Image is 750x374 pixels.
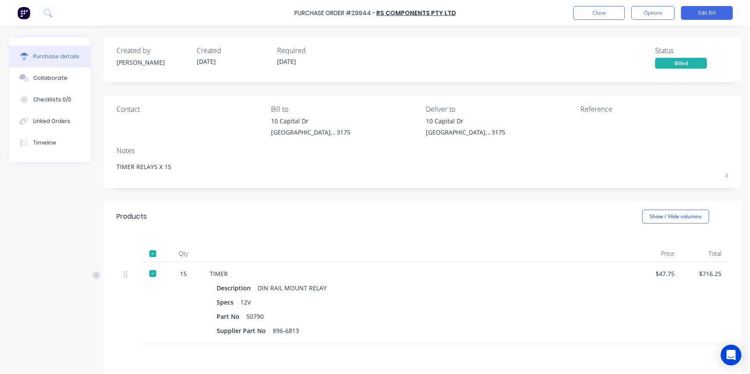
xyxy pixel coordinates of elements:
[642,210,709,223] button: Show / Hide columns
[17,6,30,19] img: Factory
[197,45,270,56] div: Created
[271,104,419,114] div: Bill to
[580,104,728,114] div: Reference
[631,6,674,20] button: Options
[376,9,456,17] a: RS COMPONENTS PTY LTD
[681,245,728,262] div: Total
[246,310,264,323] div: 50790
[240,296,251,308] div: 12V
[9,67,90,89] button: Collaborate
[217,282,258,294] div: Description
[217,296,240,308] div: Specs
[217,324,273,337] div: Supplier Part No
[33,74,67,82] div: Collaborate
[117,104,265,114] div: Contact
[271,116,350,126] div: 10 Capital Dr
[426,116,505,126] div: 10 Capital Dr
[33,53,79,60] div: Purchase details
[171,269,196,278] div: 15
[634,245,681,262] div: Price
[655,45,728,56] div: Status
[117,158,728,177] textarea: TIMER RELAYS X 15
[33,96,71,104] div: Checklists 0/0
[117,211,147,222] div: Products
[273,324,299,337] div: 896-6813
[681,6,733,20] button: Edit Bill
[258,282,327,294] div: DIN RAIL MOUNT RELAY
[9,89,90,110] button: Checklists 0/0
[210,269,627,278] div: TIMER
[33,139,56,147] div: Timeline
[117,145,728,156] div: Notes
[33,117,70,125] div: Linked Orders
[217,310,246,323] div: Part No
[294,9,375,18] div: Purchase Order #29944 -
[573,6,625,20] button: Close
[117,58,190,67] div: [PERSON_NAME]
[271,128,350,137] div: [GEOGRAPHIC_DATA], , 3175
[641,269,674,278] div: $47.75
[655,58,707,69] div: Billed
[9,132,90,154] button: Timeline
[9,110,90,132] button: Linked Orders
[426,104,574,114] div: Deliver to
[164,245,203,262] div: Qty
[9,46,90,67] button: Purchase details
[117,45,190,56] div: Created by
[721,345,741,365] div: Open Intercom Messenger
[688,269,722,278] div: $716.25
[277,45,350,56] div: Required
[426,128,505,137] div: [GEOGRAPHIC_DATA], , 3175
